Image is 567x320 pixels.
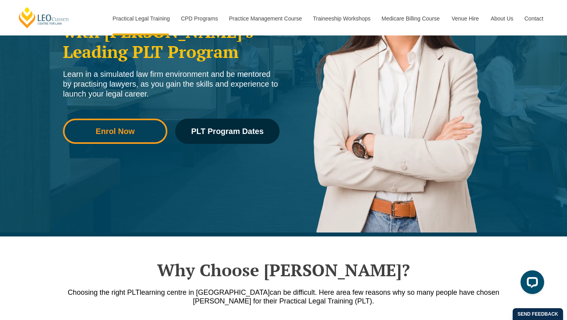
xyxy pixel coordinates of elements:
h2: Qualify for Admission with [PERSON_NAME]'s Leading PLT Program [63,2,280,61]
div: Learn in a simulated law firm environment and be mentored by practising lawyers, as you gain the ... [63,69,280,99]
a: PLT Program Dates [175,119,280,144]
a: Traineeship Workshops [307,2,376,35]
a: Practical Legal Training [107,2,175,35]
a: Medicare Billing Course [376,2,446,35]
a: Venue Hire [446,2,485,35]
a: CPD Programs [175,2,223,35]
a: Contact [519,2,549,35]
span: PLT Program Dates [191,127,263,135]
span: can be difficult. Here are [270,288,346,296]
a: Enrol Now [63,119,167,144]
a: Practice Management Course [223,2,307,35]
p: a few reasons why so many people have chosen [PERSON_NAME] for their Practical Legal Training (PLT). [59,288,508,305]
a: [PERSON_NAME] Centre for Law [18,6,70,29]
iframe: LiveChat chat widget [514,267,547,300]
a: About Us [485,2,519,35]
span: Enrol Now [96,127,135,135]
h2: Why Choose [PERSON_NAME]? [59,260,508,280]
span: Choosing the right PLT [68,288,140,296]
span: learning centre in [GEOGRAPHIC_DATA] [140,288,270,296]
